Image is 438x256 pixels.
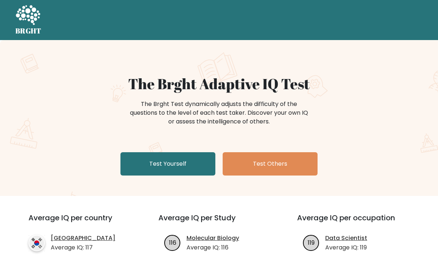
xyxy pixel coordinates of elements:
[297,213,418,231] h3: Average IQ per occupation
[120,152,215,176] a: Test Yourself
[41,75,397,92] h1: The Brght Adaptive IQ Test
[169,238,176,247] text: 116
[28,213,132,231] h3: Average IQ per country
[187,234,239,243] a: Molecular Biology
[28,235,45,251] img: country
[128,100,310,126] div: The Brght Test dynamically adjusts the difficulty of the questions to the level of each test take...
[308,238,315,247] text: 119
[158,213,280,231] h3: Average IQ per Study
[15,27,42,35] h5: BRGHT
[51,243,115,252] p: Average IQ: 117
[325,234,367,243] a: Data Scientist
[51,234,115,243] a: [GEOGRAPHIC_DATA]
[187,243,239,252] p: Average IQ: 116
[325,243,367,252] p: Average IQ: 119
[223,152,318,176] a: Test Others
[15,3,42,37] a: BRGHT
